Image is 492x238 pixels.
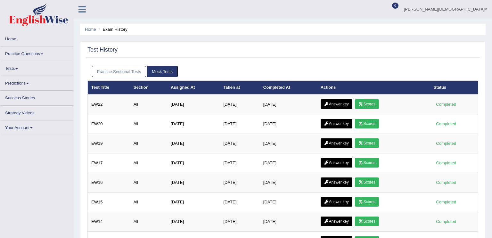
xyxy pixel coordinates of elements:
[321,197,352,207] a: Answer key
[355,158,379,168] a: Scores
[0,91,73,103] a: Success Stories
[130,94,167,114] td: All
[220,134,259,153] td: [DATE]
[260,94,317,114] td: [DATE]
[260,134,317,153] td: [DATE]
[430,81,478,94] th: Status
[220,212,259,232] td: [DATE]
[321,177,352,187] a: Answer key
[392,3,398,9] span: 0
[97,26,127,32] li: Exam History
[88,81,130,94] th: Test Title
[87,47,118,53] h2: Test History
[434,160,459,166] div: Completed
[88,173,130,193] td: EW16
[260,212,317,232] td: [DATE]
[355,138,379,148] a: Scores
[88,153,130,173] td: EW17
[167,193,220,212] td: [DATE]
[434,120,459,127] div: Completed
[130,173,167,193] td: All
[260,81,317,94] th: Completed At
[260,114,317,134] td: [DATE]
[167,153,220,173] td: [DATE]
[130,193,167,212] td: All
[317,81,430,94] th: Actions
[88,212,130,232] td: EW14
[355,119,379,128] a: Scores
[167,114,220,134] td: [DATE]
[260,153,317,173] td: [DATE]
[220,153,259,173] td: [DATE]
[434,101,459,108] div: Completed
[147,66,178,78] a: Mock Tests
[0,46,73,59] a: Practice Questions
[321,217,352,226] a: Answer key
[0,76,73,88] a: Predictions
[355,177,379,187] a: Scores
[130,134,167,153] td: All
[220,173,259,193] td: [DATE]
[260,193,317,212] td: [DATE]
[355,99,379,109] a: Scores
[88,94,130,114] td: EW22
[167,81,220,94] th: Assigned At
[434,140,459,147] div: Completed
[434,179,459,186] div: Completed
[434,218,459,225] div: Completed
[0,106,73,118] a: Strategy Videos
[167,134,220,153] td: [DATE]
[0,120,73,133] a: Your Account
[321,158,352,168] a: Answer key
[355,217,379,226] a: Scores
[130,114,167,134] td: All
[167,173,220,193] td: [DATE]
[220,114,259,134] td: [DATE]
[220,81,259,94] th: Taken at
[434,199,459,205] div: Completed
[355,197,379,207] a: Scores
[0,32,73,44] a: Home
[321,119,352,128] a: Answer key
[321,138,352,148] a: Answer key
[167,212,220,232] td: [DATE]
[130,153,167,173] td: All
[260,173,317,193] td: [DATE]
[321,99,352,109] a: Answer key
[0,61,73,74] a: Tests
[167,94,220,114] td: [DATE]
[88,193,130,212] td: EW15
[220,94,259,114] td: [DATE]
[130,81,167,94] th: Section
[92,66,146,78] a: Practice Sectional Tests
[88,134,130,153] td: EW19
[85,27,96,32] a: Home
[88,114,130,134] td: EW20
[220,193,259,212] td: [DATE]
[130,212,167,232] td: All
